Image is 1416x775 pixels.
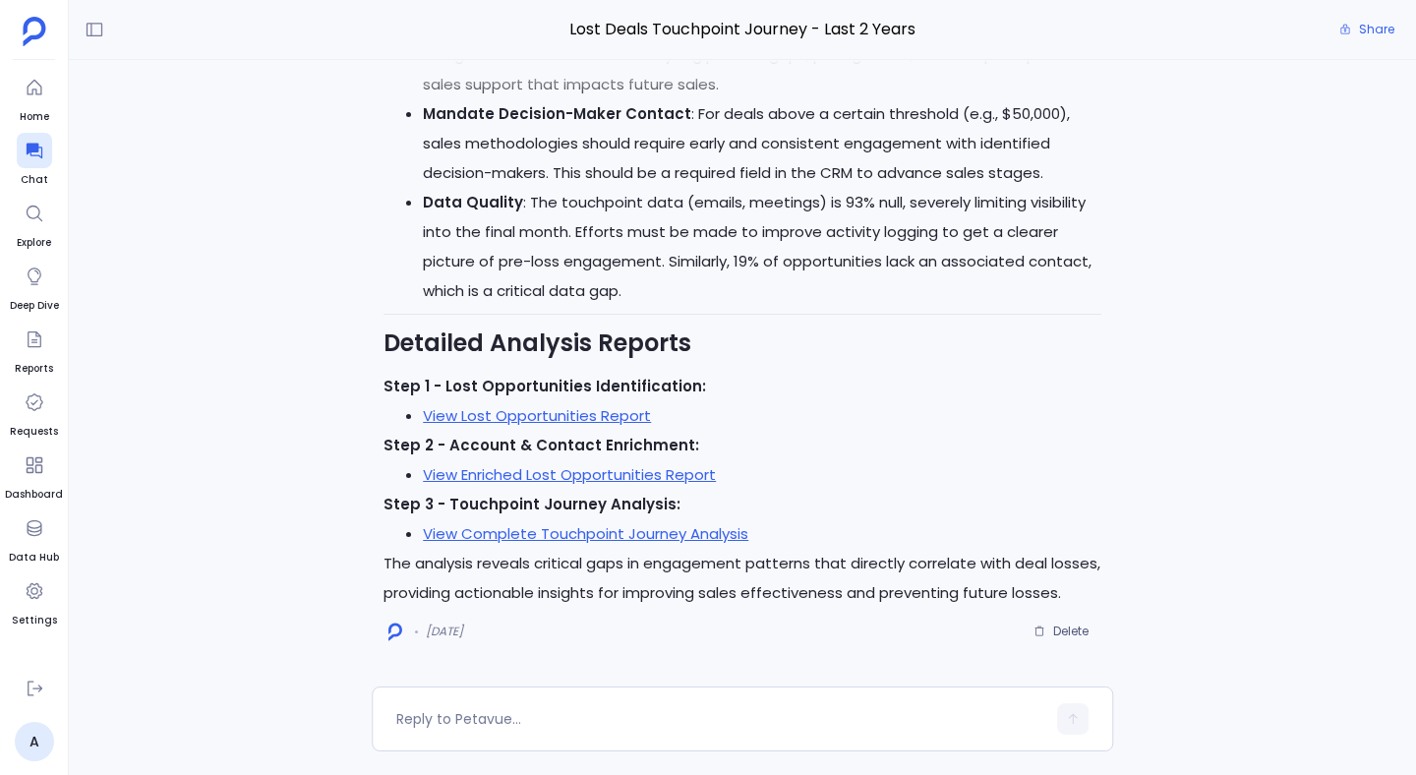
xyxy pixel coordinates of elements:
[17,70,52,125] a: Home
[383,494,680,514] strong: Step 3 - Touchpoint Journey Analysis:
[12,573,57,628] a: Settings
[423,464,716,485] a: View Enriched Lost Opportunities Report
[383,327,691,359] strong: Detailed Analysis Reports
[10,385,58,440] a: Requests
[1327,16,1406,43] button: Share
[15,322,53,377] a: Reports
[17,172,52,188] span: Chat
[372,17,1113,42] span: Lost Deals Touchpoint Journey - Last 2 Years
[10,298,59,314] span: Deep Dive
[15,361,53,377] span: Reports
[5,447,63,503] a: Dashboard
[423,192,523,212] strong: Data Quality
[1053,624,1089,639] span: Delete
[423,405,651,426] a: View Lost Opportunities Report
[5,487,63,503] span: Dashboard
[9,550,59,566] span: Data Hub
[17,196,52,251] a: Explore
[1021,617,1101,646] button: Delete
[15,722,54,761] a: A
[423,523,748,544] a: View Complete Touchpoint Journey Analysis
[423,99,1101,188] li: : For deals above a certain threshold (e.g., $50,000), sales methodologies should require early a...
[426,624,463,639] span: [DATE]
[10,259,59,314] a: Deep Dive
[388,623,402,641] img: logo
[383,549,1101,608] p: The analysis reveals critical gaps in engagement patterns that directly correlate with deal losse...
[383,376,706,396] strong: Step 1 - Lost Opportunities Identification:
[1359,22,1394,37] span: Share
[17,235,52,251] span: Explore
[383,435,699,455] strong: Step 2 - Account & Contact Enrichment:
[23,17,46,46] img: petavue logo
[10,424,58,440] span: Requests
[17,133,52,188] a: Chat
[423,188,1101,306] li: : The touchpoint data (emails, meetings) is 93% null, severely limiting visibility into the final...
[17,109,52,125] span: Home
[9,510,59,566] a: Data Hub
[423,103,691,124] strong: Mandate Decision-Maker Contact
[12,613,57,628] span: Settings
